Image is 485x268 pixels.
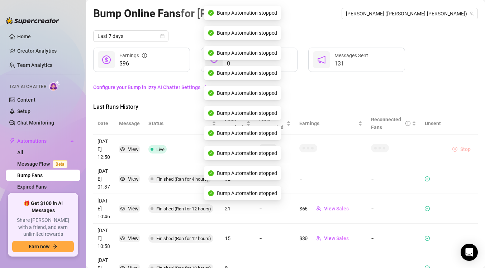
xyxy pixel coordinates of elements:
[371,234,416,242] article: -
[208,70,214,76] span: check-circle
[225,234,251,242] article: 15
[119,59,147,68] span: $96
[217,29,277,37] span: Bump Automation stopped
[98,197,110,220] article: [DATE] 10:46
[299,234,308,242] article: $30
[17,97,35,103] a: Content
[310,203,355,214] button: View Sales
[17,108,30,114] a: Setup
[425,206,430,211] span: check-circle
[17,135,68,147] span: Automations
[160,34,165,38] span: calendar
[259,116,285,131] span: Fans responded
[98,167,110,191] article: [DATE] 01:37
[29,244,49,249] span: Earn now
[12,217,74,238] span: Share [PERSON_NAME] with a friend, and earn unlimited rewards
[49,81,60,91] img: AI Chatter
[208,150,214,156] span: check-circle
[98,226,110,250] article: [DATE] 10:58
[371,116,410,131] div: Reconnected Fans
[17,150,23,155] a: All
[17,120,54,126] a: Chat Monitoring
[208,130,214,136] span: check-circle
[17,161,70,167] a: Message FlowBeta
[208,90,214,96] span: check-circle
[208,50,214,56] span: check-circle
[142,53,147,58] span: info-circle
[119,52,147,59] div: Earnings
[98,137,110,161] article: [DATE] 12:50
[324,206,349,211] span: View Sales
[317,55,326,64] span: notification
[217,89,277,97] span: Bump Automation stopped
[310,233,355,244] button: View Sales
[460,146,471,152] span: Stop
[217,129,277,137] span: Bump Automation stopped
[461,244,478,261] div: Open Intercom Messenger
[225,205,251,213] article: 21
[299,175,302,183] article: -
[6,17,60,24] img: logo-BBDzfeDw.svg
[93,103,214,111] span: Last Runs History
[316,206,321,211] span: team
[425,176,430,181] span: check-circle
[346,8,474,19] span: Donna (donna.derrico)
[128,145,139,153] div: View
[17,45,75,57] a: Creator Analytics
[120,236,125,241] span: eye
[17,184,47,190] a: Expired Fans
[120,206,125,211] span: eye
[217,49,277,57] span: Bump Automation stopped
[52,244,57,249] span: arrow-right
[12,200,74,214] span: 🎁 Get $100 in AI Messages
[156,206,211,211] span: Finished (Ran for 12 hours)
[259,205,291,213] article: -
[425,236,430,241] span: check-circle
[208,170,214,176] span: check-circle
[102,55,111,64] span: dollar
[227,59,276,68] span: 0
[156,176,209,182] span: Finished (Ran for 4 hours)
[371,205,416,213] article: -
[217,109,277,117] span: Bump Automation stopped
[334,53,368,58] span: Messages Sent
[225,116,245,131] span: Fans reached
[208,190,214,196] span: check-circle
[156,147,165,152] span: Live
[208,10,214,16] span: check-circle
[420,113,445,135] th: Unsent
[255,113,295,135] th: Fans responded
[316,236,321,241] span: team
[299,205,308,213] article: $66
[98,31,164,42] span: Last 7 days
[334,59,368,68] span: 131
[299,120,357,127] span: Earnings
[470,11,474,16] span: team
[217,169,277,177] span: Bump Automation stopped
[217,69,277,77] span: Bump Automation stopped
[452,147,457,152] span: pause-circle
[93,113,115,135] th: Date
[10,83,46,90] span: Izzy AI Chatter
[259,234,291,242] article: -
[217,189,277,197] span: Bump Automation stopped
[12,241,74,252] button: Earn nowarrow-right
[120,147,125,152] span: eye
[93,83,478,91] a: Configure your Bump in Izzy AI Chatter Settings
[128,205,139,213] div: View
[405,121,410,126] span: info-circle
[225,145,251,153] article: 3
[148,120,210,127] span: Status
[203,85,208,90] span: arrow-right
[208,110,214,116] span: check-circle
[156,236,211,241] span: Finished (Ran for 12 hours)
[208,30,214,36] span: check-circle
[295,113,367,135] th: Earnings
[17,34,31,39] a: Home
[324,235,349,241] span: View Sales
[17,62,52,68] a: Team Analytics
[450,145,474,154] button: Stop
[53,160,67,168] span: Beta
[217,149,277,157] span: Bump Automation stopped
[120,176,125,181] span: eye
